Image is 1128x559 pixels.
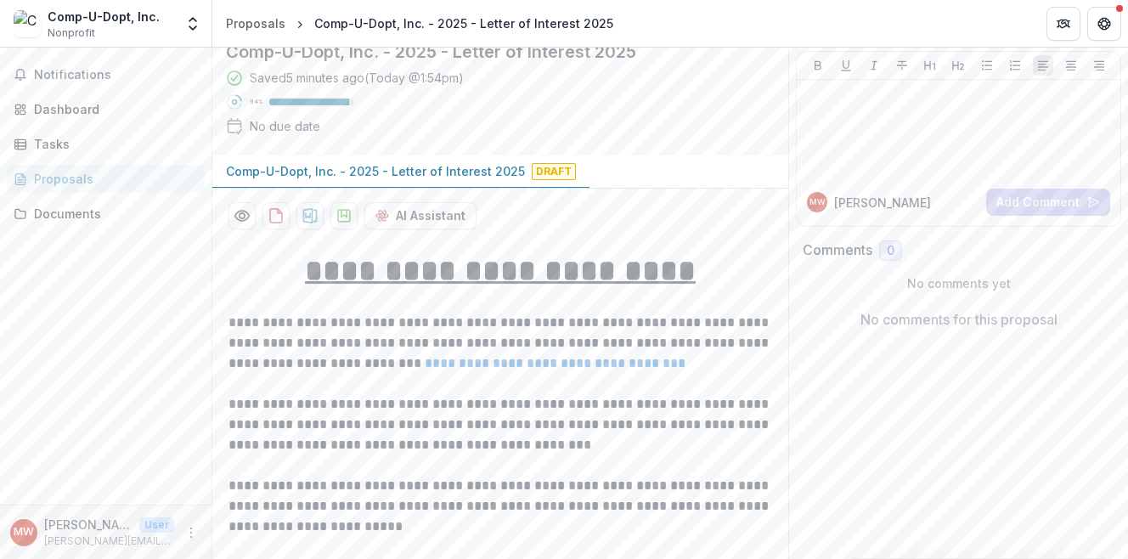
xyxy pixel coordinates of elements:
[14,10,41,37] img: Comp-U-Dopt, Inc.
[330,202,358,229] button: download-proposal
[860,309,1057,330] p: No comments for this proposal
[14,527,34,538] div: Marcia Wynn
[226,162,525,180] p: Comp-U-Dopt, Inc. - 2025 - Letter of Interest 2025
[34,68,198,82] span: Notifications
[1061,55,1081,76] button: Align Center
[1087,7,1121,41] button: Get Help
[181,7,205,41] button: Open entity switcher
[1089,55,1109,76] button: Align Right
[34,100,191,118] div: Dashboard
[250,117,320,135] div: No due date
[226,42,747,62] h2: Comp-U-Dopt, Inc. - 2025 - Letter of Interest 2025
[44,516,133,534] p: [PERSON_NAME]
[34,170,191,188] div: Proposals
[250,69,464,87] div: Saved 5 minutes ago ( Today @ 1:54pm )
[948,55,968,76] button: Heading 2
[7,61,205,88] button: Notifications
[977,55,997,76] button: Bullet List
[364,202,477,229] button: AI Assistant
[834,194,931,212] p: [PERSON_NAME]
[34,135,191,153] div: Tasks
[181,522,201,543] button: More
[7,95,205,123] a: Dashboard
[34,205,191,223] div: Documents
[139,517,174,533] p: User
[920,55,940,76] button: Heading 1
[808,55,828,76] button: Bold
[864,55,884,76] button: Italicize
[296,202,324,229] button: download-proposal
[836,55,856,76] button: Underline
[250,96,262,108] p: 94 %
[1005,55,1025,76] button: Ordered List
[219,11,620,36] nav: breadcrumb
[44,534,174,549] p: [PERSON_NAME][EMAIL_ADDRESS][PERSON_NAME][DOMAIN_NAME]
[803,274,1114,292] p: No comments yet
[887,244,894,258] span: 0
[7,200,205,228] a: Documents
[532,163,576,180] span: Draft
[314,14,613,32] div: Comp-U-Dopt, Inc. - 2025 - Letter of Interest 2025
[803,242,872,258] h2: Comments
[219,11,292,36] a: Proposals
[809,198,826,206] div: Marcia Wynn
[228,202,256,229] button: Preview a551e98a-ca7d-49d1-bd33-871eb0bf9c2d-0.pdf
[1046,7,1080,41] button: Partners
[986,189,1110,216] button: Add Comment
[262,202,290,229] button: download-proposal
[7,165,205,193] a: Proposals
[226,14,285,32] div: Proposals
[892,55,912,76] button: Strike
[48,8,160,25] div: Comp-U-Dopt, Inc.
[48,25,95,41] span: Nonprofit
[7,130,205,158] a: Tasks
[1033,55,1053,76] button: Align Left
